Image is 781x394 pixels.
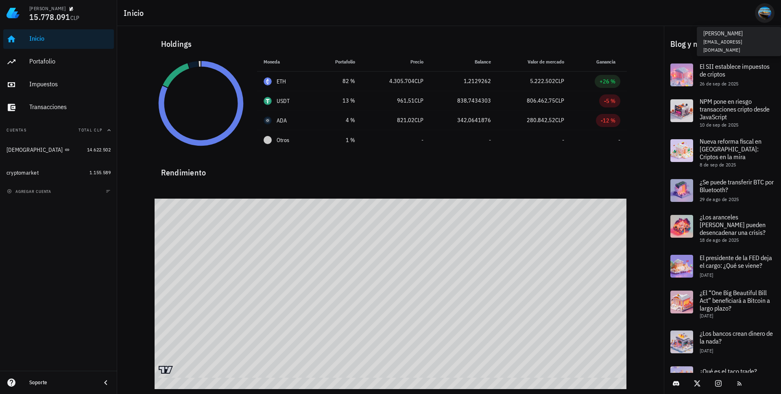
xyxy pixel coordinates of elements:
[664,173,781,208] a: ¿Se puede transferir BTC por Bluetooth? 29 de ago de 2025
[700,178,774,194] span: ¿Se puede transferir BTC por Bluetooth?
[700,313,713,319] span: [DATE]
[397,97,414,104] span: 961,51
[3,120,114,140] button: CuentasTotal CLP
[436,77,491,85] div: 1,2129262
[389,77,414,85] span: 4.305.704
[277,116,287,125] div: ADA
[321,116,355,125] div: 4 %
[700,196,739,202] span: 29 de ago de 2025
[155,160,627,179] div: Rendimiento
[3,163,114,182] a: cryptomarket 1.155.589
[124,7,147,20] h1: Inicio
[700,329,773,345] span: ¿Los bancos crean dinero de la nada?
[89,169,111,175] span: 1.155.589
[362,52,430,72] th: Precio
[29,35,111,42] div: Inicio
[277,97,290,105] div: USDT
[700,237,739,243] span: 18 de ago de 2025
[555,97,564,104] span: CLP
[29,5,65,12] div: [PERSON_NAME]
[414,77,423,85] span: CLP
[430,52,497,72] th: Balance
[489,136,491,144] span: -
[700,122,739,128] span: 10 de sep de 2025
[664,133,781,173] a: Nueva reforma fiscal en [GEOGRAPHIC_DATA]: Criptos en la mira 8 de sep de 2025
[758,7,771,20] div: avatar
[664,31,781,57] div: Blog y noticias
[700,348,713,354] span: [DATE]
[257,52,314,72] th: Moneda
[527,116,555,124] span: 280.842,52
[70,14,80,22] span: CLP
[7,147,63,153] div: [DEMOGRAPHIC_DATA]
[700,272,713,278] span: [DATE]
[664,93,781,133] a: NPM pone en riesgo transacciones cripto desde JavaScript 10 de sep de 2025
[3,140,114,160] a: [DEMOGRAPHIC_DATA] 14.622.502
[87,147,111,153] span: 14.622.502
[264,97,272,105] div: USDT-icon
[29,80,111,88] div: Impuestos
[29,379,94,386] div: Soporte
[700,162,736,168] span: 8 de sep de 2025
[664,284,781,324] a: ¿El “One Big Beautiful Bill Act” beneficiará a Bitcoin a largo plazo? [DATE]
[321,96,355,105] div: 13 %
[700,137,761,161] span: Nueva reforma fiscal en [GEOGRAPHIC_DATA]: Criptos en la mira
[436,96,491,105] div: 838,7434303
[700,367,757,375] span: ¿Qué es el taco trade?
[314,52,362,72] th: Portafolio
[414,97,423,104] span: CLP
[700,81,739,87] span: 26 de sep de 2025
[397,116,414,124] span: 821,02
[5,187,55,195] button: agregar cuenta
[3,52,114,72] a: Portafolio
[664,57,781,93] a: El SII establece impuestos de criptos 26 de sep de 2025
[29,103,111,111] div: Transacciones
[264,77,272,85] div: ETH-icon
[530,77,555,85] span: 5.222.502
[497,52,570,72] th: Valor de mercado
[555,77,564,85] span: CLP
[664,324,781,360] a: ¿Los bancos crean dinero de la nada? [DATE]
[700,62,770,78] span: El SII establece impuestos de criptos
[421,136,423,144] span: -
[436,116,491,125] div: 342,0641876
[700,289,770,312] span: ¿El “One Big Beautiful Bill Act” beneficiará a Bitcoin a largo plazo?
[321,77,355,85] div: 82 %
[264,116,272,125] div: ADA-icon
[3,98,114,117] a: Transacciones
[618,136,620,144] span: -
[7,7,20,20] img: LedgiFi
[7,169,39,176] div: cryptomarket
[555,116,564,124] span: CLP
[29,57,111,65] div: Portafolio
[155,31,627,57] div: Holdings
[321,136,355,144] div: 1 %
[29,11,70,22] span: 15.778.091
[664,208,781,248] a: ¿Los aranceles [PERSON_NAME] pueden desencadenar una crisis? 18 de ago de 2025
[159,366,173,374] a: Charting by TradingView
[3,29,114,49] a: Inicio
[414,116,423,124] span: CLP
[277,77,286,85] div: ETH
[9,189,51,194] span: agregar cuenta
[700,97,770,121] span: NPM pone en riesgo transacciones cripto desde JavaScript
[604,97,615,105] div: -5 %
[664,248,781,284] a: El presidente de la FED deja el cargo: ¿Qué se viene? [DATE]
[596,59,620,65] span: Ganancia
[600,77,615,85] div: +26 %
[527,97,555,104] span: 806.462,75
[700,213,766,236] span: ¿Los aranceles [PERSON_NAME] pueden desencadenar una crisis?
[277,136,289,144] span: Otros
[3,75,114,94] a: Impuestos
[700,254,772,269] span: El presidente de la FED deja el cargo: ¿Qué se viene?
[562,136,564,144] span: -
[601,116,615,125] div: -12 %
[79,127,103,133] span: Total CLP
